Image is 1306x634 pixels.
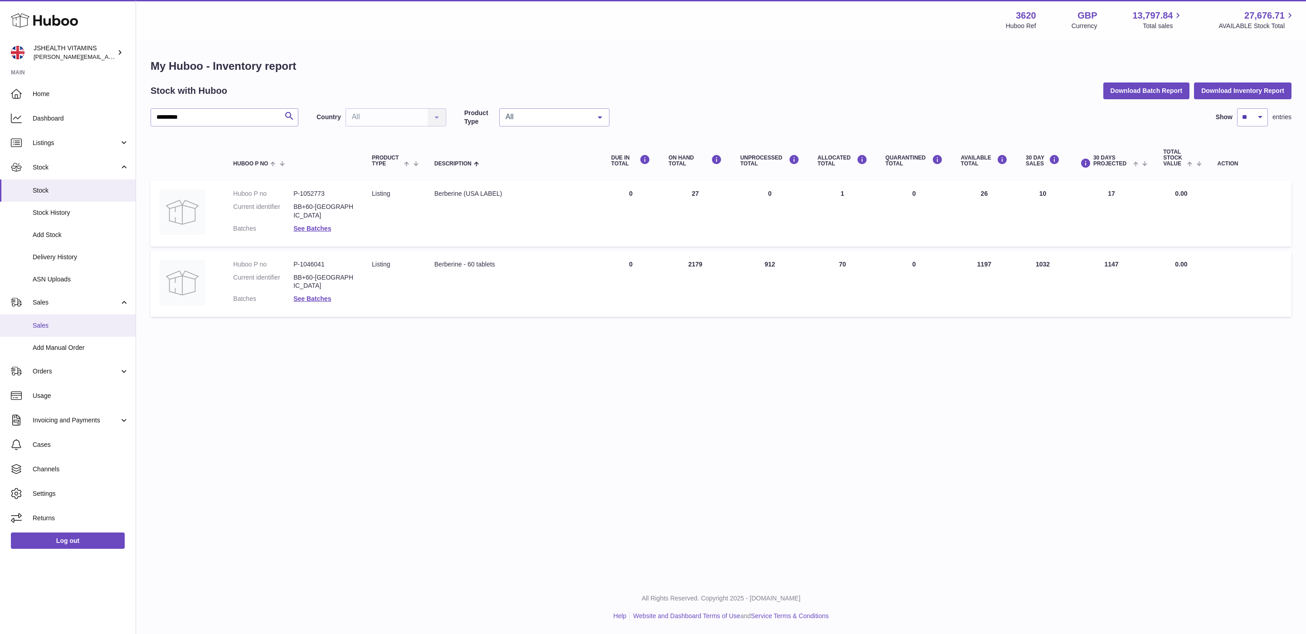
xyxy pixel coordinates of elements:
span: Stock [33,163,119,172]
span: All [503,112,591,121]
li: and [630,612,828,620]
span: entries [1272,113,1291,121]
button: Download Batch Report [1103,82,1190,99]
span: Huboo P no [233,161,268,167]
div: Action [1218,161,1283,167]
span: Sales [33,321,129,330]
span: Stock History [33,208,129,217]
td: 26 [952,180,1017,247]
a: See Batches [293,295,331,302]
dd: P-1052773 [293,189,354,198]
a: Service Terms & Conditions [751,612,829,619]
span: Home [33,90,129,98]
div: Huboo Ref [1006,22,1036,30]
td: 1147 [1069,251,1154,317]
a: Help [614,612,627,619]
button: Download Inventory Report [1194,82,1291,99]
td: 0 [731,180,808,247]
div: QUARANTINED Total [886,155,943,167]
div: Currency [1072,22,1097,30]
div: DUE IN TOTAL [611,155,650,167]
div: UNPROCESSED Total [740,155,799,167]
span: Total stock value [1163,149,1185,167]
div: ON HAND Total [668,155,722,167]
span: listing [372,190,390,197]
td: 1032 [1017,251,1069,317]
span: Add Manual Order [33,344,129,352]
div: Berberine - 60 tablets [434,260,593,269]
label: Country [317,113,341,121]
td: 0 [602,180,659,247]
span: [PERSON_NAME][EMAIL_ADDRESS][DOMAIN_NAME] [34,53,182,60]
td: 27 [659,180,731,247]
dt: Batches [233,295,293,303]
span: Returns [33,514,129,523]
a: See Batches [293,225,331,232]
td: 17 [1069,180,1154,247]
span: Delivery History [33,253,129,261]
span: Usage [33,392,129,400]
dt: Current identifier [233,203,293,220]
img: francesca@jshealthvitamins.com [11,46,24,59]
span: 0.00 [1175,190,1187,197]
p: All Rights Reserved. Copyright 2025 - [DOMAIN_NAME] [143,594,1299,603]
span: listing [372,261,390,268]
a: 13,797.84 Total sales [1132,10,1183,30]
td: 1197 [952,251,1017,317]
span: Sales [33,298,119,307]
span: Add Stock [33,231,129,239]
label: Product Type [464,109,495,126]
span: 0.00 [1175,261,1187,268]
td: 912 [731,251,808,317]
span: Invoicing and Payments [33,416,119,425]
span: 0 [912,261,916,268]
td: 0 [602,251,659,317]
span: Listings [33,139,119,147]
td: 10 [1017,180,1069,247]
h1: My Huboo - Inventory report [151,59,1291,73]
div: 30 DAY SALES [1026,155,1060,167]
dd: BB+60-[GEOGRAPHIC_DATA] [293,203,354,220]
span: Settings [33,489,129,498]
img: product image [160,260,205,305]
dt: Huboo P no [233,260,293,269]
span: 30 DAYS PROJECTED [1093,155,1131,167]
span: 27,676.71 [1244,10,1285,22]
label: Show [1216,113,1233,121]
h2: Stock with Huboo [151,85,227,97]
span: ASN Uploads [33,275,129,284]
a: 27,676.71 AVAILABLE Stock Total [1218,10,1295,30]
span: 13,797.84 [1132,10,1173,22]
td: 1 [809,180,877,247]
a: Log out [11,532,125,549]
a: Website and Dashboard Terms of Use [633,612,740,619]
dt: Current identifier [233,273,293,290]
span: Channels [33,465,129,474]
div: ALLOCATED Total [818,155,867,167]
strong: GBP [1077,10,1097,22]
dd: P-1046041 [293,260,354,269]
span: Dashboard [33,114,129,123]
dt: Huboo P no [233,189,293,198]
div: JSHEALTH VITAMINS [34,44,115,61]
span: Total sales [1143,22,1183,30]
span: AVAILABLE Stock Total [1218,22,1295,30]
img: product image [160,189,205,235]
span: 0 [912,190,916,197]
dd: BB+60-[GEOGRAPHIC_DATA] [293,273,354,290]
strong: 3620 [1016,10,1036,22]
dt: Batches [233,224,293,233]
div: Berberine (USA LABEL) [434,189,593,198]
span: Orders [33,367,119,376]
span: Description [434,161,472,167]
td: 70 [809,251,877,317]
span: Product Type [372,155,402,167]
div: AVAILABLE Total [961,155,1008,167]
td: 2179 [659,251,731,317]
span: Cases [33,440,129,449]
span: Stock [33,186,129,195]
